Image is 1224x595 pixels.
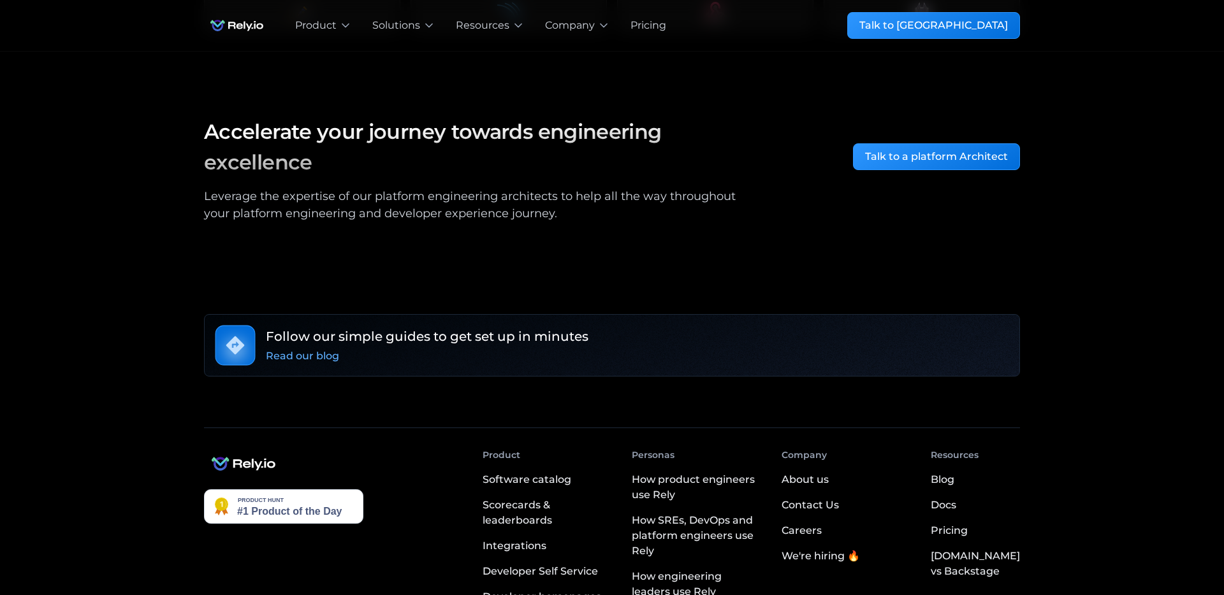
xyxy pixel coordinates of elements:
a: home [204,13,270,38]
a: Talk to [GEOGRAPHIC_DATA] [847,12,1020,39]
img: Rely.io logo [204,13,270,38]
a: Follow our simple guides to get set up in minutesRead our blog [204,314,1020,376]
h6: Follow our simple guides to get set up in minutes [266,327,588,346]
a: Contact Us [782,492,839,518]
div: Docs [931,498,956,513]
div: Talk to [GEOGRAPHIC_DATA] [859,18,1008,33]
div: Company [545,18,595,33]
div: We're hiring 🔥 [782,548,860,564]
a: Integrations [483,533,611,559]
div: Resources [931,448,979,462]
div: [DOMAIN_NAME] vs Backstage [931,548,1020,579]
div: How product engineers use Rely [632,472,761,503]
div: Integrations [483,538,546,554]
div: Careers [782,523,822,538]
a: We're hiring 🔥 [782,543,860,569]
a: Blog [931,467,954,492]
div: Personas [632,448,674,462]
a: Scorecards & leaderboards [483,492,611,533]
a: Pricing [630,18,666,33]
div: Pricing [931,523,968,538]
iframe: Chatbot [1140,511,1206,577]
a: Developer Self Service [483,559,611,584]
div: How SREs, DevOps and platform engineers use Rely [632,513,761,559]
div: Company [782,448,827,462]
div: Leverage the expertise of our platform engineering architects to help all the way throughout your... [204,188,751,222]
div: Read our blog [266,348,339,364]
div: Product [483,448,520,462]
a: About us [782,467,829,492]
img: Rely.io - The developer portal with an AI assistant you can speak with | Product Hunt [204,489,363,524]
div: Software catalog [483,472,571,487]
a: Software catalog [483,467,611,492]
a: How product engineers use Rely [632,467,761,508]
div: Developer Self Service [483,564,598,579]
div: About us [782,472,829,487]
div: Scorecards & leaderboards [483,498,611,528]
div: Solutions [372,18,420,33]
div: Blog [931,472,954,487]
a: Talk to a platform Architect [853,143,1020,170]
a: [DOMAIN_NAME] vs Backstage [931,543,1020,584]
a: Pricing [931,518,968,543]
h3: Accelerate your journey towards engineering excellence [204,117,751,178]
div: Resources [456,18,509,33]
div: Contact Us [782,498,839,513]
a: Careers [782,518,822,543]
div: Product [295,18,337,33]
a: How SREs, DevOps and platform engineers use Rely [632,508,761,564]
div: Talk to a platform Architect [865,149,1008,164]
a: Docs [931,492,956,518]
